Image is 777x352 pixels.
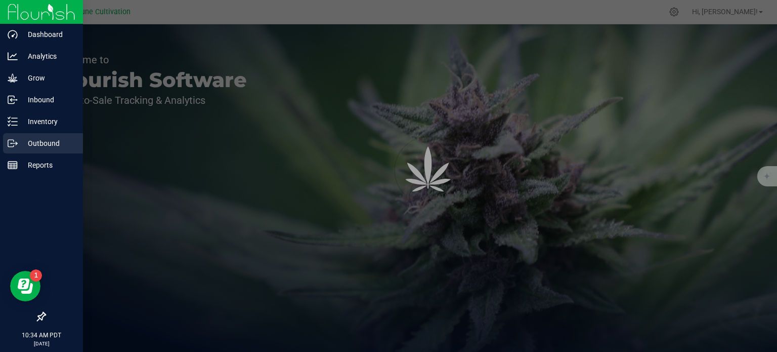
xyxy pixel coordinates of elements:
[18,115,78,128] p: Inventory
[8,29,18,40] inline-svg: Dashboard
[5,340,78,347] p: [DATE]
[8,73,18,83] inline-svg: Grow
[18,137,78,149] p: Outbound
[8,160,18,170] inline-svg: Reports
[18,50,78,62] p: Analytics
[8,138,18,148] inline-svg: Outbound
[5,331,78,340] p: 10:34 AM PDT
[8,116,18,127] inline-svg: Inventory
[10,271,40,301] iframe: Resource center
[18,94,78,106] p: Inbound
[8,95,18,105] inline-svg: Inbound
[18,72,78,84] p: Grow
[30,269,42,282] iframe: Resource center unread badge
[8,51,18,61] inline-svg: Analytics
[18,28,78,41] p: Dashboard
[18,159,78,171] p: Reports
